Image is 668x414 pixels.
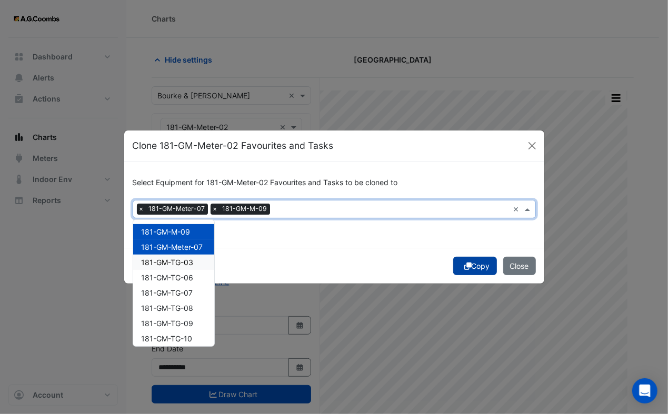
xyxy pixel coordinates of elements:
span: 181-GM-TG-09 [142,319,194,328]
span: 181-GM-TG-08 [142,304,194,312]
span: × [137,204,146,214]
h6: Select Equipment for 181-GM-Meter-02 Favourites and Tasks to be cloned to [133,178,536,187]
button: Select All [133,219,165,231]
span: 181-GM-TG-06 [142,273,194,282]
span: 181-GM-Meter-07 [146,204,208,214]
span: 181-GM-M-09 [220,204,270,214]
div: Open Intercom Messenger [632,378,657,403]
span: 181-GM-TG-10 [142,334,193,343]
span: 181-GM-Meter-07 [142,243,203,251]
button: Close [524,138,540,154]
span: 181-GM-M-09 [142,227,191,236]
h5: Clone 181-GM-Meter-02 Favourites and Tasks [133,139,334,153]
div: Options List [133,220,214,346]
button: Close [503,257,536,275]
button: Copy [453,257,497,275]
span: 181-GM-TG-07 [142,288,193,297]
span: × [211,204,220,214]
span: Clear [513,204,522,215]
span: 181-GM-TG-03 [142,258,194,267]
